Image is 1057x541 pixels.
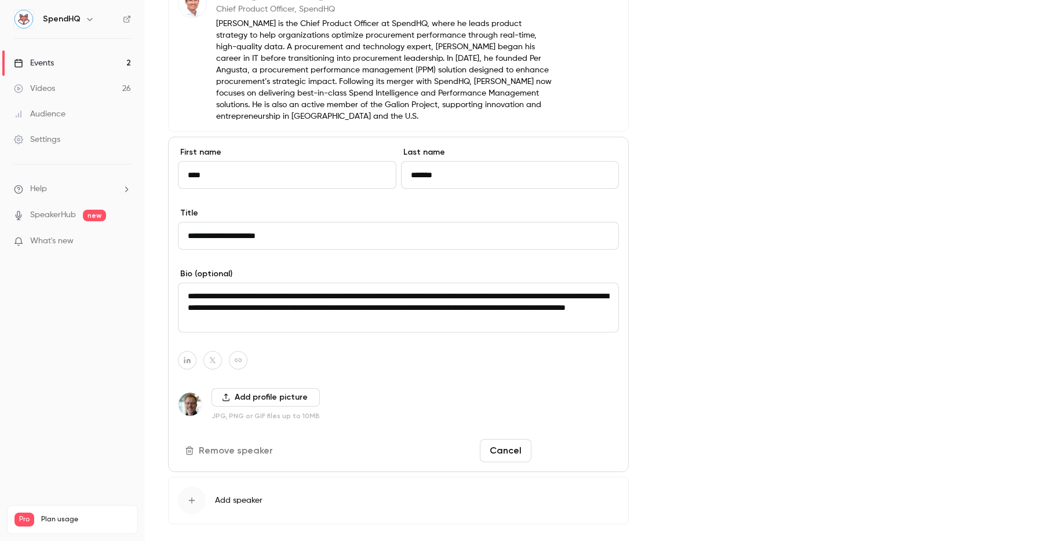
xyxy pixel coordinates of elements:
[14,513,34,527] span: Pro
[178,393,202,416] img: Will McNeill
[216,18,553,122] p: [PERSON_NAME] is the Chief Product Officer at SpendHQ, where he leads product strategy to help or...
[43,13,81,25] h6: SpendHQ
[178,439,282,462] button: Remove speaker
[14,183,131,195] li: help-dropdown-opener
[212,411,320,421] p: JPG, PNG or GIF files up to 10MB
[536,439,619,462] button: Save changes
[30,235,74,247] span: What's new
[14,83,55,94] div: Videos
[178,268,619,280] label: Bio (optional)
[14,108,65,120] div: Audience
[83,210,106,221] span: new
[215,495,263,506] span: Add speaker
[212,388,320,407] button: Add profile picture
[30,183,47,195] span: Help
[216,3,553,15] p: Chief Product Officer, SpendHQ
[14,134,60,145] div: Settings
[30,209,76,221] a: SpeakerHub
[480,439,531,462] button: Cancel
[168,477,629,524] button: Add speaker
[14,10,33,28] img: SpendHQ
[178,147,396,158] label: First name
[41,515,130,524] span: Plan usage
[178,207,619,219] label: Title
[14,57,54,69] div: Events
[401,147,619,158] label: Last name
